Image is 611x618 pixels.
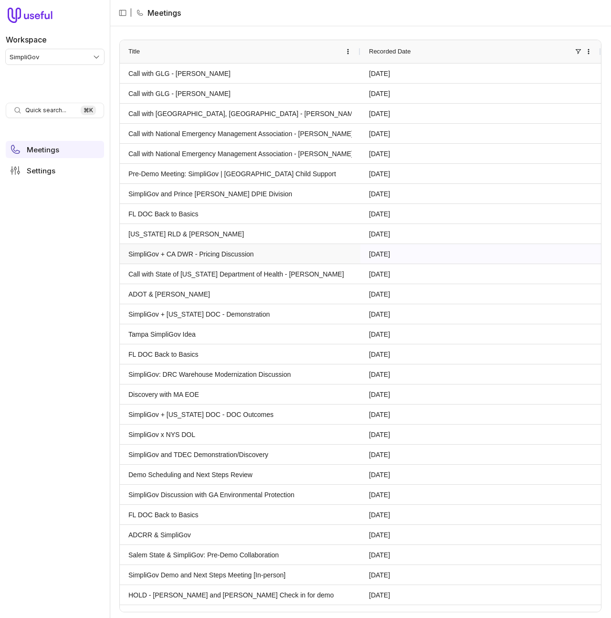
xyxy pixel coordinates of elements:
a: [US_STATE] RLD & [PERSON_NAME] [128,224,352,243]
a: [DATE] [369,325,592,343]
a: [DATE] [369,124,592,143]
a: [DATE] [369,245,592,263]
a: SimpliGov + [US_STATE] DOC - DOC Outcomes [128,405,352,424]
a: [DATE] [369,465,592,484]
a: [DATE] [369,365,592,384]
a: SimpliGov + CA DWR - Pricing Discussion [128,245,352,263]
a: [DATE] [369,385,592,404]
a: Call with [GEOGRAPHIC_DATA], [GEOGRAPHIC_DATA] - [PERSON_NAME] [128,104,352,123]
a: Discovery with MA EOE [128,385,352,404]
a: Tampa SimpliGov Idea [128,325,352,343]
a: [DATE] [369,164,592,183]
a: Settings [6,162,104,179]
span: Title [128,46,140,57]
a: Demo Scheduling and Next Steps Review [128,465,352,484]
a: Call with GLG - [PERSON_NAME] [128,64,352,83]
a: [DATE] [369,104,592,123]
a: Salem State & SimpliGov: Pre-Demo Collaboration [128,545,352,564]
a: Call with National Emergency Management Association - [PERSON_NAME] [128,124,352,143]
a: [DATE] [369,545,592,564]
a: SimpliGov and TDEC Demonstration/Discovery [128,445,352,464]
a: FL DOC Back to Basics [128,505,352,524]
a: SimpliGov Discussion with GA Environmental Protection [128,485,352,504]
a: FL DOC Back to Basics [128,204,352,223]
a: [DATE] [369,525,592,544]
a: SimpliGov x NYS DOL [128,425,352,444]
a: [DATE] [369,425,592,444]
a: FL DOC Back to Basics [128,345,352,363]
span: | [130,7,132,19]
a: [DATE] [369,224,592,243]
a: [DATE] [369,485,592,504]
a: [DATE] [369,84,592,103]
a: [DATE] [369,565,592,584]
a: HOLD - [PERSON_NAME] and [PERSON_NAME] Check in for demo [128,586,352,604]
a: Pre-Demo Meeting: SimpliGov | [GEOGRAPHIC_DATA] Child Support [128,164,352,183]
a: [DATE] [369,345,592,363]
a: [DATE] [369,445,592,464]
a: Call with State of [US_STATE] Department of Health - [PERSON_NAME] [128,265,352,283]
a: SimpliGov: DRC Warehouse Modernization Discussion [128,365,352,384]
a: SimpliGov + [US_STATE] DOC - Demonstration [128,305,352,323]
a: SimpliGov Demo and Next Steps Meeting [In-person] [128,565,352,584]
a: [DATE] [369,265,592,283]
a: [DATE] [369,285,592,303]
span: Settings [27,167,55,174]
a: Call with GLG - [PERSON_NAME] [128,84,352,103]
span: Quick search... [25,107,66,114]
a: [DATE] [369,405,592,424]
a: [DATE] [369,586,592,604]
a: SimpliGov and Prince [PERSON_NAME] DPIE Division [128,184,352,203]
a: ADOT & [PERSON_NAME] [128,285,352,303]
kbd: ⌘ K [81,106,96,115]
a: [DATE] [369,64,592,83]
a: [DATE] [369,305,592,323]
span: Recorded Date [369,46,411,57]
button: Collapse sidebar [116,6,130,20]
a: ADCRR & SimpliGov [128,525,352,544]
li: Meetings [136,7,181,19]
a: Meetings [6,141,104,158]
a: [DATE] [369,204,592,223]
span: Meetings [27,146,59,153]
a: [DATE] [369,144,592,163]
a: Call with National Emergency Management Association - [PERSON_NAME] [128,144,352,163]
a: [DATE] [369,505,592,524]
label: Workspace [6,34,47,45]
a: [DATE] [369,184,592,203]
